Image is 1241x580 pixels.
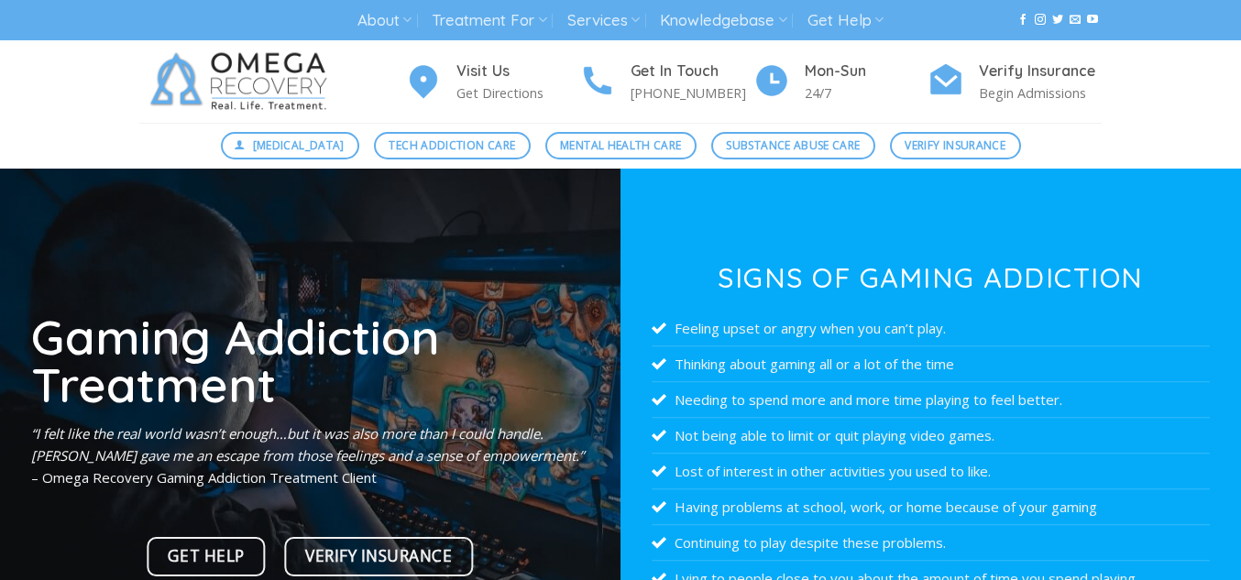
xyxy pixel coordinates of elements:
a: Get Help [807,4,884,38]
span: Verify Insurance [305,543,452,569]
a: Follow on Facebook [1017,14,1028,27]
a: Send us an email [1070,14,1081,27]
span: Verify Insurance [905,137,1005,154]
a: About [357,4,412,38]
a: Tech Addiction Care [374,132,531,159]
p: [PHONE_NUMBER] [631,82,753,104]
a: Visit Us Get Directions [405,60,579,104]
li: Feeling upset or angry when you can’t play. [652,311,1210,346]
a: Verify Insurance [890,132,1021,159]
a: Follow on Twitter [1052,14,1063,27]
li: Having problems at school, work, or home because of your gaming [652,489,1210,525]
h4: Verify Insurance [979,60,1102,83]
li: Needing to spend more and more time playing to feel better. [652,382,1210,418]
a: Verify Insurance Begin Admissions [928,60,1102,104]
a: Get In Touch [PHONE_NUMBER] [579,60,753,104]
h1: Gaming Addiction Treatment [31,312,589,409]
a: Treatment For [432,4,546,38]
a: Follow on YouTube [1087,14,1098,27]
span: [MEDICAL_DATA] [253,137,345,154]
a: Verify Insurance [285,537,474,576]
span: Mental Health Care [560,137,681,154]
span: Tech Addiction Care [389,137,515,154]
h3: Signs of Gaming Addiction [652,264,1210,291]
li: Continuing to play despite these problems. [652,525,1210,561]
a: Substance Abuse Care [711,132,875,159]
a: Follow on Instagram [1035,14,1046,27]
a: Mental Health Care [545,132,697,159]
em: “I felt like the real world wasn’t enough…but it was also more than I could handle. [PERSON_NAME]... [31,424,584,465]
p: Get Directions [456,82,579,104]
a: Knowledgebase [660,4,786,38]
h4: Get In Touch [631,60,753,83]
a: Get Help [148,537,266,576]
h4: Mon-Sun [805,60,928,83]
p: – Omega Recovery Gaming Addiction Treatment Client [31,422,589,488]
li: Thinking about gaming all or a lot of the time [652,346,1210,382]
a: [MEDICAL_DATA] [221,132,360,159]
a: Services [567,4,640,38]
h4: Visit Us [456,60,579,83]
p: Begin Admissions [979,82,1102,104]
img: Omega Recovery [139,40,346,123]
li: Lost of interest in other activities you used to like. [652,454,1210,489]
span: Substance Abuse Care [726,137,860,154]
span: Get Help [168,543,244,569]
li: Not being able to limit or quit playing video games. [652,418,1210,454]
p: 24/7 [805,82,928,104]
